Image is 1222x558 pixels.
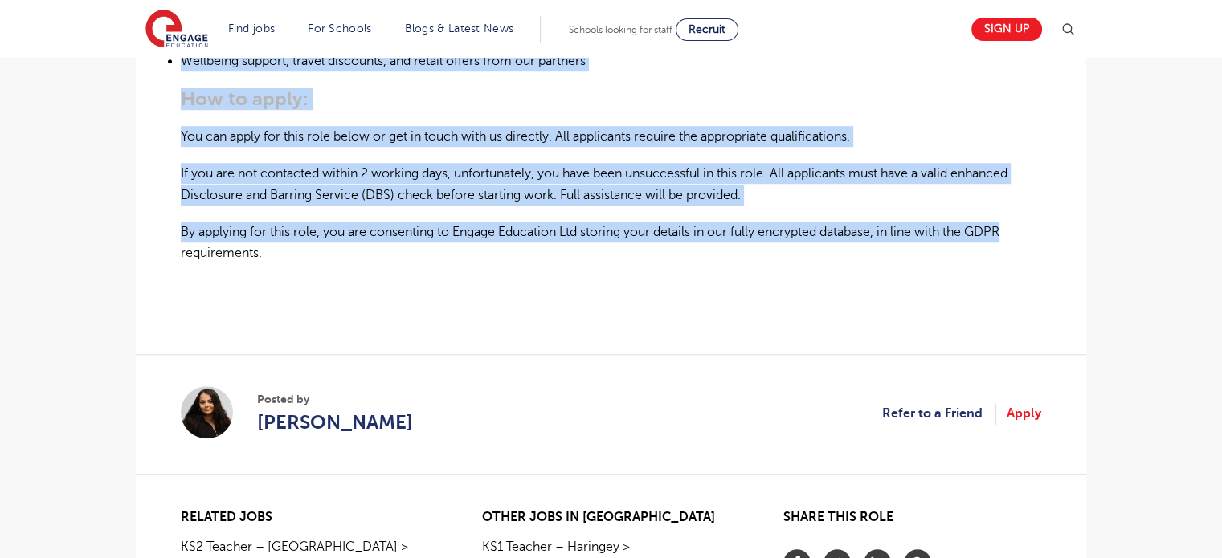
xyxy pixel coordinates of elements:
[181,510,439,525] h2: Related jobs
[971,18,1042,41] a: Sign up
[181,317,1041,338] p: ​​​​​​​
[783,510,1041,533] h2: Share this role
[689,23,725,35] span: Recruit
[181,279,1041,300] p: ​​​​​​​
[181,51,1041,71] li: Wellbeing support, travel discounts, and retail offers from our partners
[676,18,738,41] a: Recruit
[181,163,1041,206] p: If you are not contacted within 2 working days, unfortunately, you have been unsuccessful in this...
[257,408,413,437] a: [PERSON_NAME]
[308,22,371,35] a: For Schools
[482,510,740,525] h2: Other jobs in [GEOGRAPHIC_DATA]
[228,22,276,35] a: Find jobs
[569,24,672,35] span: Schools looking for staff
[181,222,1041,264] p: By applying for this role, you are consenting to Engage Education Ltd storing your details in our...
[181,126,1041,147] p: You can apply for this role below or get in touch with us directly. All applicants require the ap...
[405,22,514,35] a: Blogs & Latest News
[882,403,996,424] a: Refer to a Friend
[257,391,413,408] span: Posted by
[1007,403,1041,424] a: Apply
[181,88,1041,110] h3: How to apply:
[145,10,208,50] img: Engage Education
